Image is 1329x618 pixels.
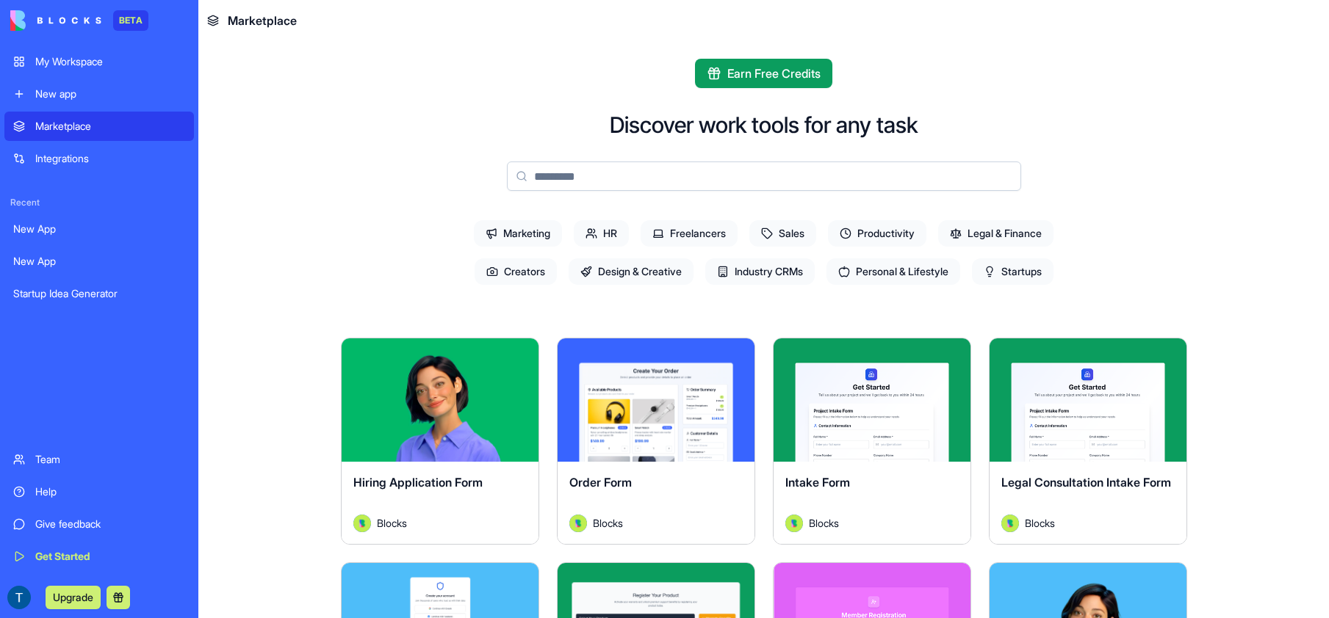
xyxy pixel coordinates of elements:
[35,517,185,531] div: Give feedback
[705,258,815,285] span: Industry CRMs
[4,279,194,308] a: Startup Idea Generator
[4,445,194,474] a: Team
[4,197,194,208] span: Recent
[593,515,623,531] span: Blocks
[749,220,816,247] span: Sales
[569,258,694,285] span: Design & Creative
[4,112,194,141] a: Marketplace
[35,119,185,134] div: Marketplace
[113,10,148,31] div: BETA
[569,515,587,532] img: Avatar
[4,477,194,506] a: Help
[474,220,562,247] span: Marketing
[1001,475,1171,490] span: Legal Consultation Intake Form
[35,151,185,166] div: Integrations
[610,112,918,138] h2: Discover work tools for any task
[695,59,832,88] button: Earn Free Credits
[989,338,1187,545] a: Legal Consultation Intake FormAvatarBlocks
[972,258,1054,285] span: Startups
[785,515,803,532] img: Avatar
[353,515,371,532] img: Avatar
[828,220,926,247] span: Productivity
[377,515,407,531] span: Blocks
[35,549,185,564] div: Get Started
[35,452,185,467] div: Team
[10,10,101,31] img: logo
[35,484,185,499] div: Help
[785,475,850,490] span: Intake Form
[475,258,557,285] span: Creators
[4,542,194,571] a: Get Started
[7,586,31,609] img: ACg8ocI78nP_w866sDBFFHxnRnBL6-zh8GfiopHMgZRr8okL_WAsQdY=s96-c
[569,475,632,490] span: Order Form
[4,79,194,109] a: New app
[228,12,297,29] span: Marketplace
[4,47,194,76] a: My Workspace
[4,509,194,539] a: Give feedback
[826,258,960,285] span: Personal & Lifestyle
[809,515,839,531] span: Blocks
[641,220,738,247] span: Freelancers
[353,475,483,490] span: Hiring Application Form
[13,222,185,236] div: New App
[938,220,1054,247] span: Legal & Finance
[574,220,629,247] span: HR
[4,214,194,244] a: New App
[46,589,101,604] a: Upgrade
[4,144,194,173] a: Integrations
[4,247,194,276] a: New App
[35,54,185,69] div: My Workspace
[1025,515,1055,531] span: Blocks
[46,586,101,609] button: Upgrade
[13,254,185,269] div: New App
[10,10,148,31] a: BETA
[341,338,539,545] a: Hiring Application FormAvatarBlocks
[1001,515,1019,532] img: Avatar
[557,338,755,545] a: Order FormAvatarBlocks
[727,65,821,82] span: Earn Free Credits
[35,87,185,101] div: New app
[13,286,185,301] div: Startup Idea Generator
[773,338,971,545] a: Intake FormAvatarBlocks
